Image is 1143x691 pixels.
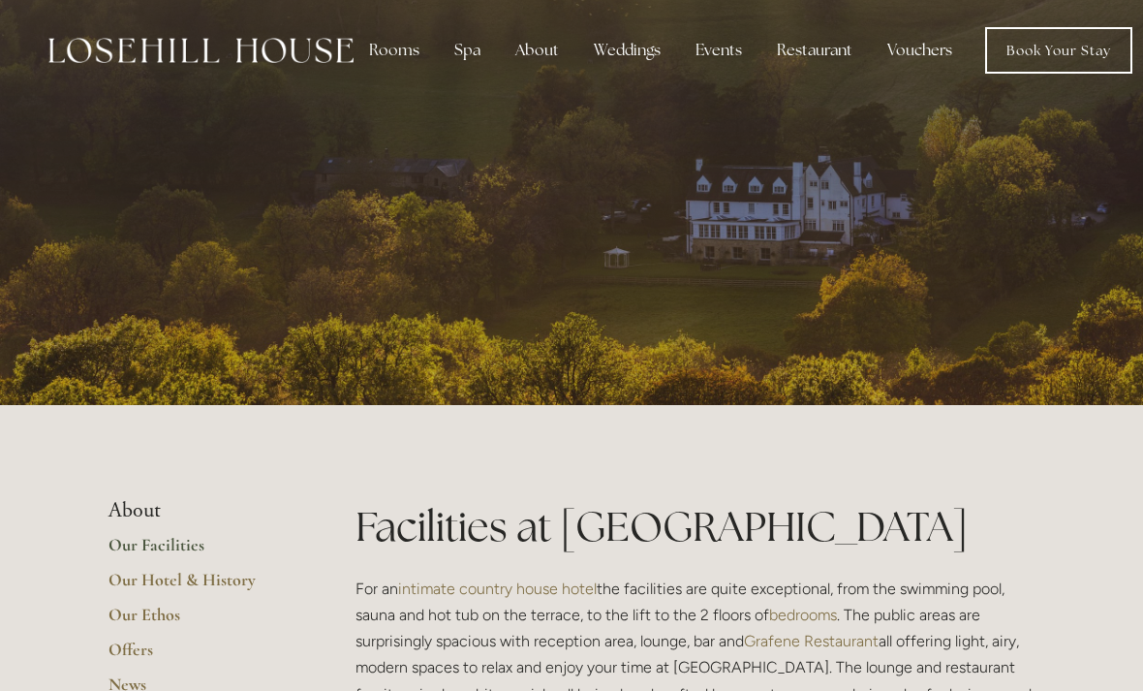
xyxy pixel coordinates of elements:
h1: Facilities at [GEOGRAPHIC_DATA] [355,498,1035,555]
div: About [500,31,574,70]
div: Events [680,31,757,70]
div: Weddings [578,31,676,70]
a: intimate country house hotel [398,580,597,598]
img: Losehill House [48,38,354,63]
a: bedrooms [769,606,837,624]
a: Our Hotel & History [108,569,293,604]
a: Our Facilities [108,534,293,569]
a: Grafene Restaurant [744,632,879,650]
div: Spa [439,31,496,70]
a: Offers [108,639,293,674]
a: Our Ethos [108,604,293,639]
div: Restaurant [761,31,868,70]
a: Book Your Stay [985,27,1132,74]
a: Vouchers [872,31,968,70]
div: Rooms [354,31,435,70]
li: About [108,498,293,523]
